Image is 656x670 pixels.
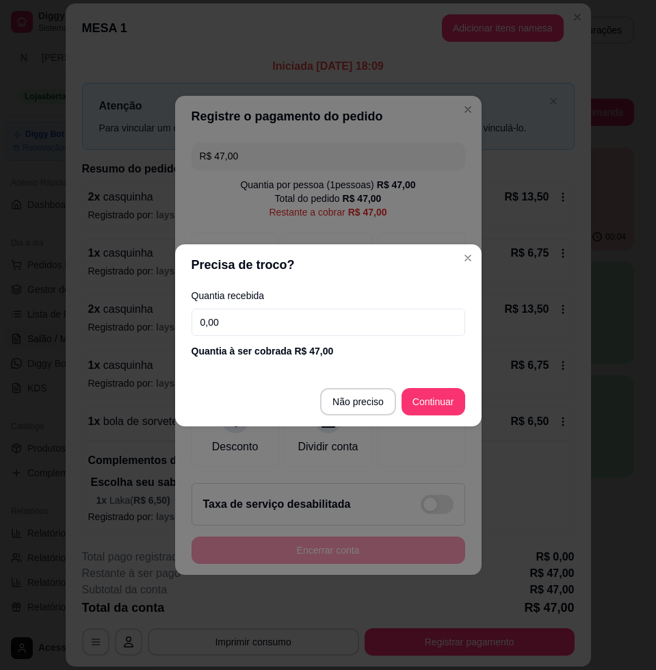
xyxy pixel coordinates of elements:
label: Quantia recebida [192,291,465,300]
div: Quantia à ser cobrada R$ 47,00 [192,344,465,358]
button: Continuar [402,388,465,415]
header: Precisa de troco? [175,244,482,285]
button: Não preciso [320,388,396,415]
button: Close [457,247,479,269]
